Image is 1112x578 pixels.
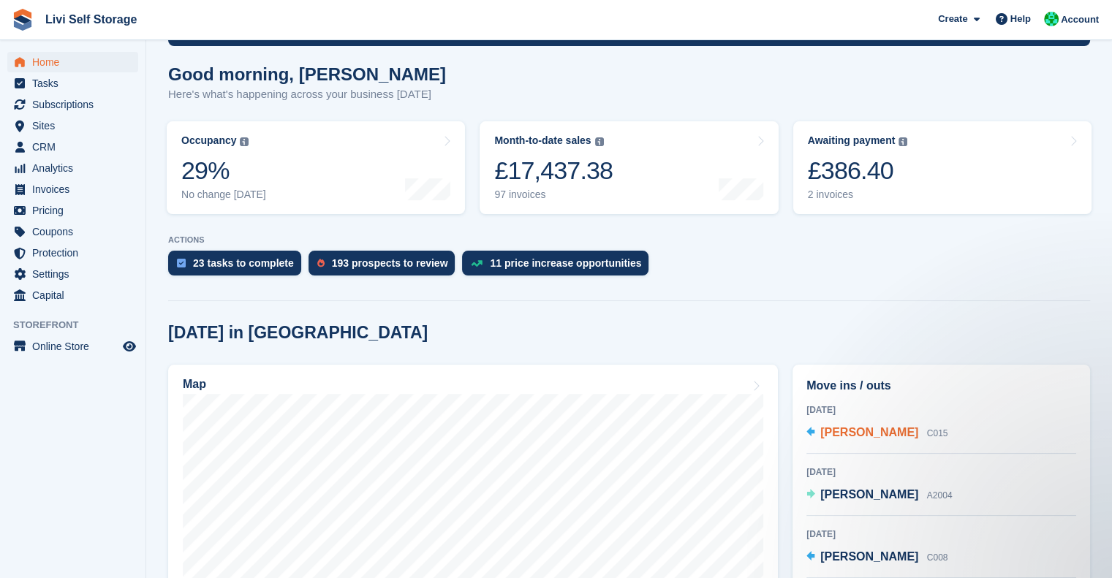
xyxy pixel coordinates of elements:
span: Help [1010,12,1031,26]
img: icon-info-grey-7440780725fd019a000dd9b08b2336e03edf1995a4989e88bcd33f0948082b44.svg [240,137,249,146]
span: Capital [32,285,120,305]
a: menu [7,94,138,115]
img: icon-info-grey-7440780725fd019a000dd9b08b2336e03edf1995a4989e88bcd33f0948082b44.svg [899,137,907,146]
a: Awaiting payment £386.40 2 invoices [793,121,1092,214]
div: 11 price increase opportunities [490,257,641,269]
a: 23 tasks to complete [168,251,309,283]
a: Livi Self Storage [39,7,143,31]
span: C015 [927,428,948,438]
a: [PERSON_NAME] A2004 [806,486,952,505]
span: Pricing [32,200,120,221]
div: 23 tasks to complete [193,257,294,269]
img: Joe Robertson [1044,12,1059,26]
a: menu [7,115,138,136]
p: Here's what's happening across your business [DATE] [168,86,446,103]
h2: Map [183,378,206,391]
a: menu [7,179,138,199]
span: CRM [32,137,120,157]
div: [DATE] [806,528,1076,541]
img: prospect-51fa495bee0391a8d652442698ab0144808aea92771e9ea1ae160a38d050c398.svg [317,259,325,267]
img: price_increase_opportunities-93ffe204e8149a01c8c9dc8f82e8f89637d9d84a8eef4429ea346261dce0b2c0.svg [471,260,483,267]
a: Month-to-date sales £17,437.38 97 invoices [480,121,778,214]
span: [PERSON_NAME] [820,550,918,563]
img: icon-info-grey-7440780725fd019a000dd9b08b2336e03edf1995a4989e88bcd33f0948082b44.svg [595,137,604,146]
div: [DATE] [806,403,1076,417]
div: 193 prospects to review [332,257,448,269]
a: Occupancy 29% No change [DATE] [167,121,465,214]
div: Occupancy [181,134,236,147]
div: 97 invoices [494,189,613,201]
a: menu [7,336,138,357]
a: 11 price increase opportunities [462,251,656,283]
h2: [DATE] in [GEOGRAPHIC_DATA] [168,323,428,343]
a: menu [7,137,138,157]
img: task-75834270c22a3079a89374b754ae025e5fb1db73e45f91037f5363f120a921f8.svg [177,259,186,267]
div: 29% [181,156,266,186]
a: 193 prospects to review [309,251,463,283]
div: Awaiting payment [808,134,896,147]
span: C008 [927,552,948,563]
a: menu [7,221,138,242]
span: Invoices [32,179,120,199]
div: £17,437.38 [494,156,613,186]
a: [PERSON_NAME] C015 [806,424,948,443]
a: menu [7,73,138,94]
a: menu [7,52,138,72]
span: [PERSON_NAME] [820,488,918,501]
a: menu [7,243,138,263]
span: Tasks [32,73,120,94]
a: menu [7,158,138,178]
h1: Good morning, [PERSON_NAME] [168,64,446,84]
p: ACTIONS [168,235,1090,245]
div: 2 invoices [808,189,908,201]
span: Protection [32,243,120,263]
div: [DATE] [806,465,1076,479]
span: Coupons [32,221,120,242]
img: stora-icon-8386f47178a22dfd0bd8f6a31ec36ba5ce8667c1dd55bd0f319d3a0aa187defe.svg [12,9,34,31]
div: £386.40 [808,156,908,186]
div: Month-to-date sales [494,134,591,147]
span: Storefront [13,318,145,332]
a: Preview store [121,338,138,355]
span: Analytics [32,158,120,178]
span: Subscriptions [32,94,120,115]
a: menu [7,285,138,305]
span: Online Store [32,336,120,357]
a: menu [7,264,138,284]
span: Settings [32,264,120,284]
span: A2004 [927,490,953,501]
span: Home [32,52,120,72]
a: [PERSON_NAME] C008 [806,548,948,567]
span: Create [938,12,967,26]
span: [PERSON_NAME] [820,426,918,438]
div: No change [DATE] [181,189,266,201]
span: Sites [32,115,120,136]
span: Account [1061,12,1099,27]
h2: Move ins / outs [806,377,1076,395]
a: menu [7,200,138,221]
